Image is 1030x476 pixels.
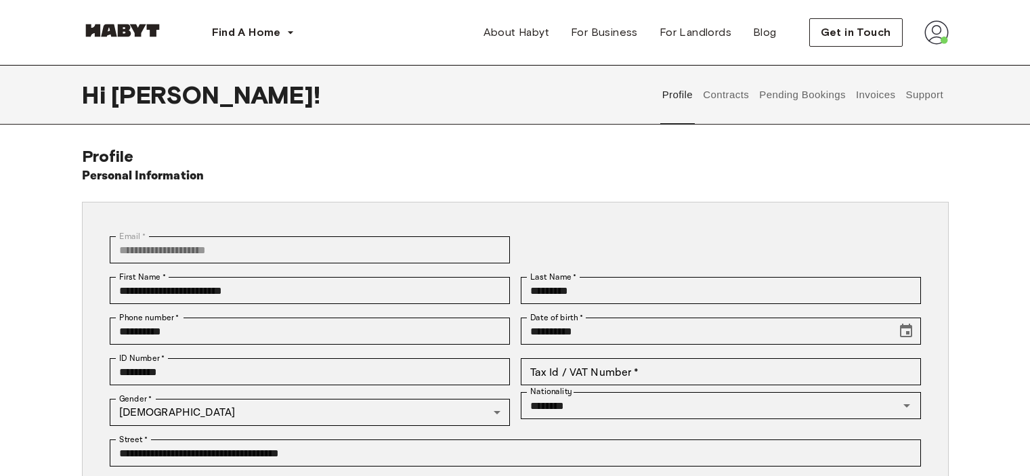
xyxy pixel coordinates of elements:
span: Get in Touch [821,24,891,41]
label: Phone number [119,311,179,324]
button: Support [904,65,945,125]
button: Get in Touch [809,18,903,47]
span: For Business [571,24,638,41]
a: Blog [742,19,788,46]
img: avatar [924,20,949,45]
label: Email [119,230,146,242]
div: user profile tabs [657,65,948,125]
span: For Landlords [660,24,731,41]
h6: Personal Information [82,167,205,186]
label: Last Name [530,271,577,283]
img: Habyt [82,24,163,37]
span: Find A Home [212,24,281,41]
button: Open [897,396,916,415]
span: About Habyt [484,24,549,41]
span: Hi [82,81,111,109]
button: Contracts [702,65,751,125]
button: Pending Bookings [758,65,848,125]
label: First Name [119,271,166,283]
button: Choose date, selected date is Feb 2, 2000 [893,318,920,345]
label: Date of birth [530,311,583,324]
div: You can't change your email address at the moment. Please reach out to customer support in case y... [110,236,510,263]
span: Profile [82,146,134,166]
a: For Landlords [649,19,742,46]
a: For Business [560,19,649,46]
div: [DEMOGRAPHIC_DATA] [110,399,510,426]
span: [PERSON_NAME] ! [111,81,320,109]
button: Profile [660,65,695,125]
a: About Habyt [473,19,560,46]
span: Blog [753,24,777,41]
button: Find A Home [201,19,305,46]
label: ID Number [119,352,165,364]
label: Nationality [530,386,572,397]
label: Gender [119,393,152,405]
label: Street [119,433,148,446]
button: Invoices [854,65,897,125]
